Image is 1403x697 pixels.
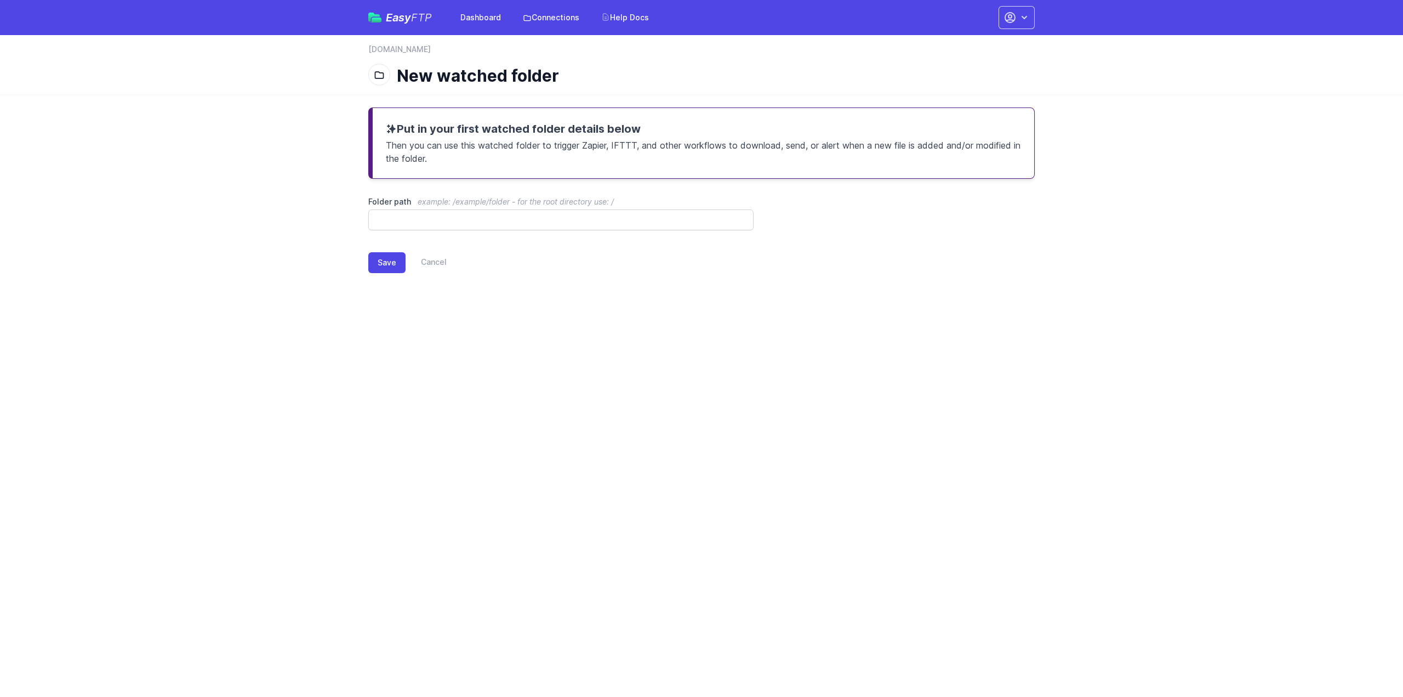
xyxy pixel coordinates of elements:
[368,196,754,207] label: Folder path
[386,121,1021,137] h3: Put in your first watched folder details below
[454,8,507,27] a: Dashboard
[406,252,447,273] a: Cancel
[368,44,431,55] a: [DOMAIN_NAME]
[368,12,432,23] a: EasyFTP
[411,11,432,24] span: FTP
[595,8,655,27] a: Help Docs
[397,66,1026,86] h1: New watched folder
[418,197,614,206] span: example: /example/folder - for the root directory use: /
[368,13,381,22] img: easyftp_logo.png
[368,252,406,273] button: Save
[386,137,1021,165] p: Then you can use this watched folder to trigger Zapier, IFTTT, and other workflows to download, s...
[516,8,586,27] a: Connections
[386,12,432,23] span: Easy
[368,44,1035,61] nav: Breadcrumb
